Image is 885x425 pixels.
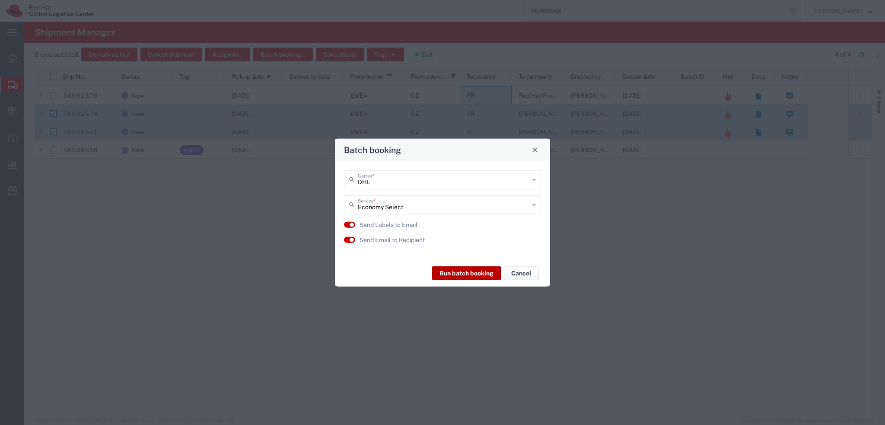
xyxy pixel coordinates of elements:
label: Send Email to Recipient [360,235,425,244]
h4: Batch booking [344,144,401,156]
label: Send Labels to Email [360,220,417,229]
button: Cancel [504,266,539,280]
button: Close [529,144,541,156]
button: Run batch booking [432,266,501,280]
